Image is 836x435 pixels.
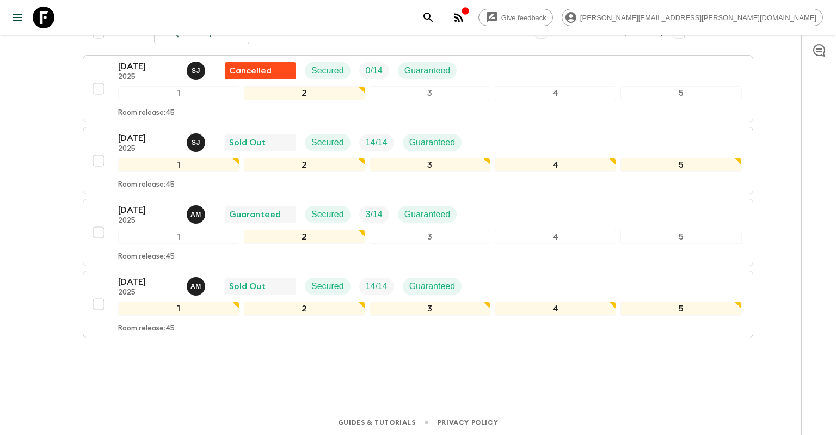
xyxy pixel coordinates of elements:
p: Secured [311,208,344,221]
span: Sónia Justo [187,65,207,73]
p: 14 / 14 [366,280,388,293]
p: [DATE] [118,204,178,217]
p: Room release: 45 [118,253,175,261]
p: [DATE] [118,132,178,145]
p: A M [190,210,201,219]
button: AM [187,205,207,224]
p: 14 / 14 [366,136,388,149]
p: 0 / 14 [366,64,383,77]
span: [PERSON_NAME][EMAIL_ADDRESS][PERSON_NAME][DOMAIN_NAME] [574,14,822,22]
button: search adventures [417,7,439,28]
button: [DATE]2025Sónia JustoFlash Pack cancellationSecuredTrip FillGuaranteed12345Room release:45 [83,55,753,122]
p: Room release: 45 [118,324,175,333]
p: Guaranteed [404,64,451,77]
button: SJ [187,62,207,80]
div: 4 [495,158,616,172]
a: Privacy Policy [438,416,498,428]
p: Room release: 45 [118,181,175,189]
p: S J [192,138,200,147]
p: Guaranteed [404,208,451,221]
div: [PERSON_NAME][EMAIL_ADDRESS][PERSON_NAME][DOMAIN_NAME] [562,9,823,26]
span: Ana Margarida Moura [187,280,207,289]
p: 2025 [118,145,178,154]
div: 3 [370,230,491,244]
p: Secured [311,136,344,149]
p: 3 / 14 [366,208,383,221]
div: Secured [305,134,351,151]
p: S J [192,66,200,75]
p: 2025 [118,289,178,297]
span: Ana Margarida Moura [187,209,207,217]
div: 2 [244,86,365,100]
p: Sold Out [229,136,266,149]
div: 1 [118,230,239,244]
div: 4 [495,86,616,100]
button: AM [187,277,207,296]
p: Room release: 45 [118,109,175,118]
a: Guides & Tutorials [338,416,416,428]
div: 5 [620,302,742,316]
button: [DATE]2025Ana Margarida MouraSold OutSecuredTrip FillGuaranteed12345Room release:45 [83,271,753,338]
div: 4 [495,230,616,244]
p: 2025 [118,73,178,82]
div: 4 [495,302,616,316]
p: Guaranteed [409,136,456,149]
button: menu [7,7,28,28]
div: 1 [118,158,239,172]
div: 3 [370,158,491,172]
button: SJ [187,133,207,152]
div: 3 [370,86,491,100]
p: 2025 [118,217,178,225]
div: 2 [244,302,365,316]
p: Cancelled [229,64,272,77]
div: Secured [305,62,351,79]
div: Flash Pack cancellation [225,62,296,79]
div: Secured [305,278,351,295]
div: 3 [370,302,491,316]
p: Secured [311,64,344,77]
p: Guaranteed [409,280,456,293]
div: 5 [620,86,742,100]
div: Trip Fill [359,62,389,79]
div: Trip Fill [359,278,394,295]
button: [DATE]2025Ana Margarida MouraGuaranteedSecuredTrip FillGuaranteed12345Room release:45 [83,199,753,266]
p: Guaranteed [229,208,281,221]
a: Give feedback [478,9,553,26]
p: A M [190,282,201,291]
div: 5 [620,230,742,244]
div: 2 [244,158,365,172]
div: 5 [620,158,742,172]
span: Give feedback [495,14,552,22]
div: 2 [244,230,365,244]
p: Sold Out [229,280,266,293]
div: Secured [305,206,351,223]
p: [DATE] [118,60,178,73]
div: Trip Fill [359,134,394,151]
div: 1 [118,302,239,316]
p: [DATE] [118,275,178,289]
div: Trip Fill [359,206,389,223]
button: [DATE]2025Sónia JustoSold OutSecuredTrip FillGuaranteed12345Room release:45 [83,127,753,194]
div: 1 [118,86,239,100]
p: Secured [311,280,344,293]
span: Sónia Justo [187,137,207,145]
